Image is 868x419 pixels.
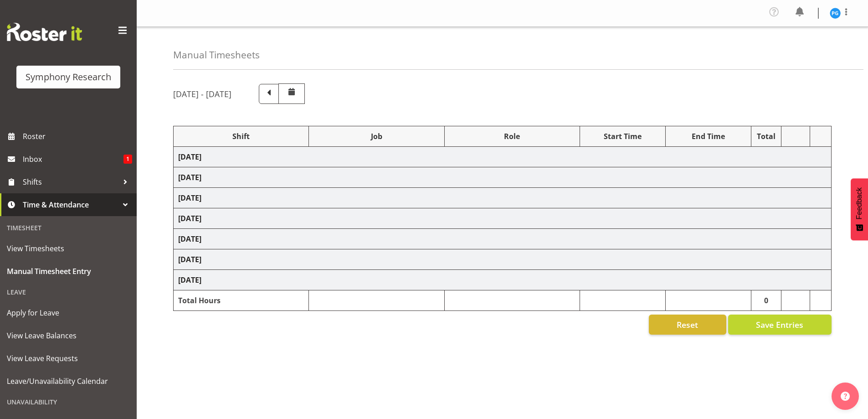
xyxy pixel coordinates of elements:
img: patricia-gilmour9541.jpg [830,8,841,19]
button: Reset [649,315,726,335]
span: View Leave Requests [7,352,130,365]
button: Feedback - Show survey [851,178,868,240]
h4: Manual Timesheets [173,50,260,60]
span: 1 [123,155,132,164]
td: 0 [751,290,781,311]
img: Rosterit website logo [7,23,82,41]
td: Total Hours [174,290,309,311]
span: Shifts [23,175,118,189]
span: Apply for Leave [7,306,130,320]
span: Feedback [855,187,863,219]
span: Reset [677,319,698,331]
td: [DATE] [174,147,832,167]
td: [DATE] [174,249,832,270]
a: Manual Timesheet Entry [2,260,134,283]
a: Leave/Unavailability Calendar [2,370,134,393]
span: Time & Attendance [23,198,118,212]
h5: [DATE] - [DATE] [173,89,231,99]
button: Save Entries [728,315,832,335]
span: Inbox [23,152,123,166]
span: Leave/Unavailability Calendar [7,374,130,388]
td: [DATE] [174,229,832,249]
div: Total [756,131,777,142]
a: Apply for Leave [2,301,134,324]
a: View Leave Balances [2,324,134,347]
span: View Timesheets [7,242,130,255]
td: [DATE] [174,167,832,188]
div: Shift [178,131,304,142]
div: Start Time [585,131,661,142]
div: Unavailability [2,393,134,411]
td: [DATE] [174,270,832,290]
a: View Leave Requests [2,347,134,370]
td: [DATE] [174,208,832,229]
span: Manual Timesheet Entry [7,264,130,278]
div: Role [449,131,575,142]
span: Roster [23,129,132,143]
a: View Timesheets [2,237,134,260]
span: View Leave Balances [7,329,130,342]
div: Job [313,131,439,142]
div: Timesheet [2,218,134,237]
span: Save Entries [756,319,803,331]
div: Symphony Research [26,70,111,84]
div: Leave [2,283,134,301]
img: help-xxl-2.png [841,392,850,401]
td: [DATE] [174,188,832,208]
div: End Time [670,131,746,142]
